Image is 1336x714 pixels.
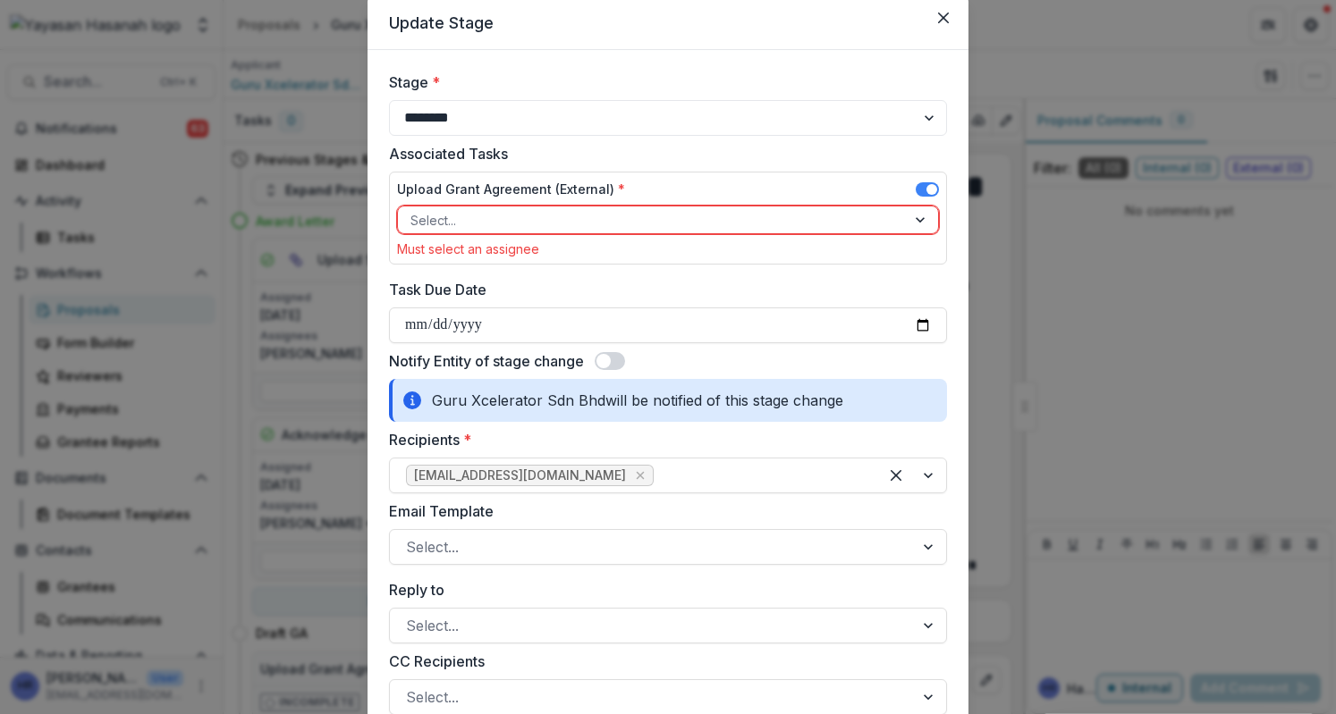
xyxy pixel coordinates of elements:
label: Upload Grant Agreement (External) [397,180,625,198]
div: Clear selected options [882,461,910,490]
label: Task Due Date [389,279,936,300]
div: Remove hwapingtan@yahoo.com [631,466,649,484]
span: [EMAIL_ADDRESS][DOMAIN_NAME] [414,468,626,483]
label: Reply to [389,579,936,601]
label: Notify Entity of stage change [389,350,584,372]
label: Associated Tasks [389,143,936,164]
div: Guru Xcelerator Sdn Bhd will be notified of this stage change [389,379,947,422]
label: Email Template [389,500,936,522]
label: Recipients [389,429,936,450]
label: CC Recipients [389,651,936,672]
div: Must select an assignee [397,241,939,256]
button: Close [929,4,958,32]
label: Stage [389,71,936,93]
